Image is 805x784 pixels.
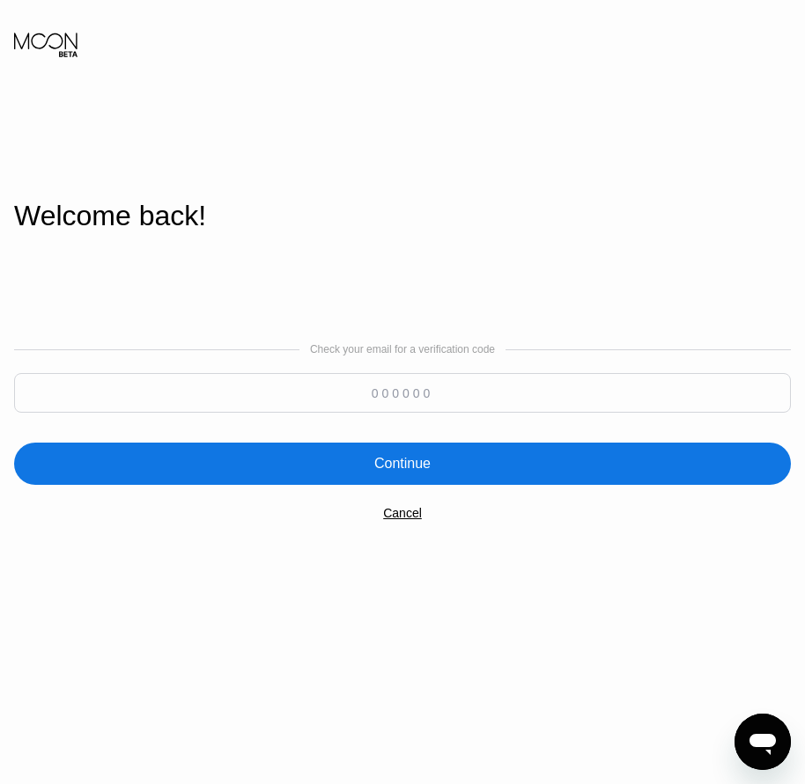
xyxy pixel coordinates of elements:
[310,343,495,355] div: Check your email for a verification code
[383,506,422,520] div: Cancel
[14,373,791,413] input: 000000
[14,200,791,232] div: Welcome back!
[14,443,791,485] div: Continue
[735,714,791,770] iframe: Button to launch messaging window
[374,455,431,473] div: Continue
